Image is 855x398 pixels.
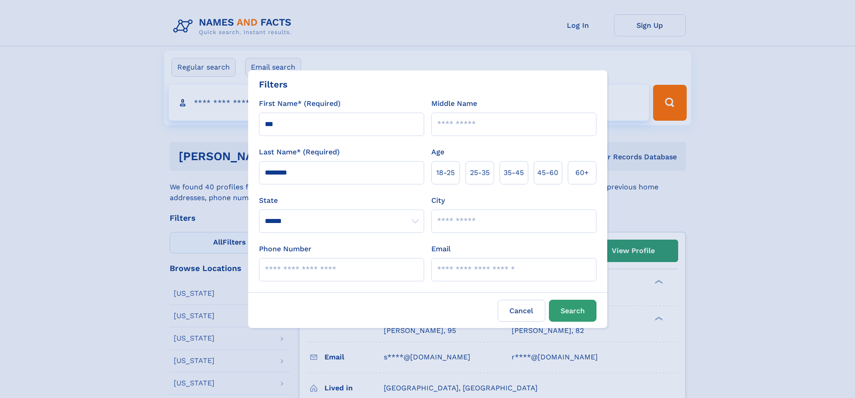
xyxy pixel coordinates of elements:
[431,195,445,206] label: City
[259,195,424,206] label: State
[259,244,311,254] label: Phone Number
[259,98,341,109] label: First Name* (Required)
[470,167,490,178] span: 25‑35
[259,147,340,157] label: Last Name* (Required)
[537,167,558,178] span: 45‑60
[436,167,455,178] span: 18‑25
[504,167,524,178] span: 35‑45
[498,300,545,322] label: Cancel
[431,147,444,157] label: Age
[431,98,477,109] label: Middle Name
[549,300,596,322] button: Search
[575,167,589,178] span: 60+
[431,244,451,254] label: Email
[259,78,288,91] div: Filters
